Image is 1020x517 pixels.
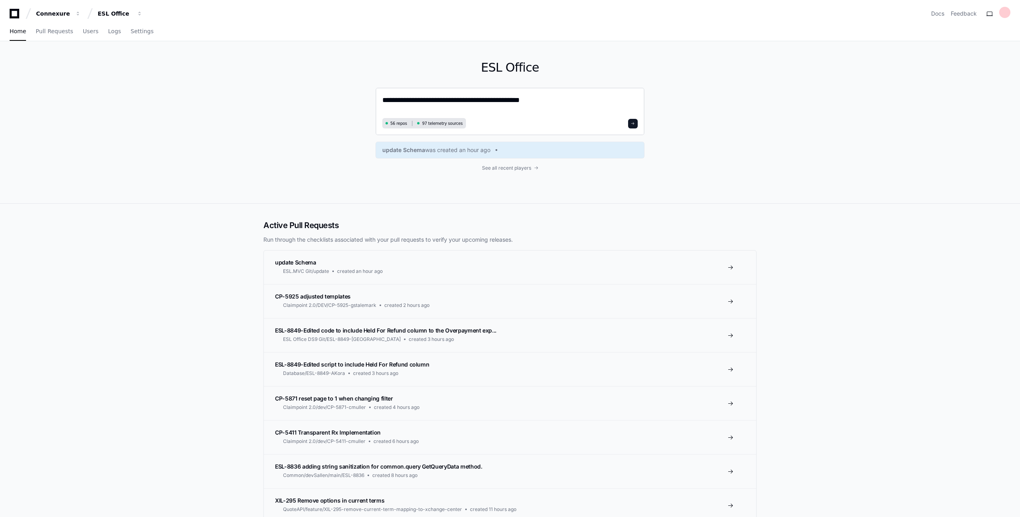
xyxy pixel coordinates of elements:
span: Logs [108,29,121,34]
h1: ESL Office [375,60,645,75]
span: Settings [131,29,153,34]
a: CP-5925 adjusted templatesClaimpoint 2.0/DEV/CP-5925-gstalemarkcreated 2 hours ago [264,284,756,318]
button: ESL Office [94,6,146,21]
a: Docs [931,10,944,18]
span: created 6 hours ago [373,438,419,445]
span: QuoteAPI/feature/XIL-295-remove-current-term-mapping-to-xchange-center [283,506,462,513]
h2: Active Pull Requests [263,220,757,231]
a: update Schemawas created an hour ago [382,146,638,154]
span: created 4 hours ago [374,404,420,411]
span: created 11 hours ago [470,506,516,513]
span: Claimpoint 2.0/dev/CP-5871-cmuller [283,404,366,411]
a: Logs [108,22,121,41]
span: ESL-8849-Edited code to include Held For Refund column to the Overpayment exp... [275,327,496,334]
a: CP-5871 reset page to 1 when changing filterClaimpoint 2.0/dev/CP-5871-cmullercreated 4 hours ago [264,386,756,420]
a: update SchemaESL.MVC Git/updatecreated an hour ago [264,250,756,284]
a: Settings [131,22,153,41]
span: ESL-8836 adding string sanitization for common.query GetQueryData method. [275,463,482,470]
a: ESL-8849-Edited code to include Held For Refund column to the Overpayment exp...ESL Office DS9 Gi... [264,318,756,352]
span: Database/ESL-8849-AKora [283,370,345,377]
span: Home [10,29,26,34]
span: ESL Office DS9 Git/ESL-8849-[GEOGRAPHIC_DATA] [283,336,401,343]
span: See all recent players [482,165,531,171]
div: ESL Office [98,10,132,18]
button: Connexure [33,6,84,21]
a: ESL-8836 adding string sanitization for common.query GetQueryData method.Common/devSallen/main/ES... [264,454,756,488]
span: ESL-8849-Edited script to include Held For Refund column [275,361,429,368]
span: CP-5411 Transparent Rx Implementation [275,429,381,436]
a: Pull Requests [36,22,73,41]
span: created 3 hours ago [353,370,398,377]
span: was created an hour ago [425,146,490,154]
a: Home [10,22,26,41]
span: Users [83,29,98,34]
span: ESL.MVC Git/update [283,268,329,275]
span: created 2 hours ago [384,302,430,309]
span: CP-5871 reset page to 1 when changing filter [275,395,393,402]
a: CP-5411 Transparent Rx ImplementationClaimpoint 2.0/dev/CP-5411-cmullercreated 6 hours ago [264,420,756,454]
span: XIL-295 Remove options in current terms [275,497,384,504]
span: 97 telemetry sources [422,120,462,126]
a: See all recent players [375,165,645,171]
span: update Schema [382,146,425,154]
a: ESL-8849-Edited script to include Held For Refund columnDatabase/ESL-8849-AKoracreated 3 hours ago [264,352,756,386]
span: created 8 hours ago [372,472,418,479]
a: Users [83,22,98,41]
span: Claimpoint 2.0/dev/CP-5411-cmuller [283,438,365,445]
p: Run through the checklists associated with your pull requests to verify your upcoming releases. [263,236,757,244]
span: Claimpoint 2.0/DEV/CP-5925-gstalemark [283,302,376,309]
span: CP-5925 adjusted templates [275,293,351,300]
span: Common/devSallen/main/ESL-8836 [283,472,364,479]
span: Pull Requests [36,29,73,34]
div: Connexure [36,10,70,18]
span: update Schema [275,259,316,266]
button: Feedback [951,10,977,18]
span: created an hour ago [337,268,383,275]
span: created 3 hours ago [409,336,454,343]
span: 56 repos [390,120,407,126]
